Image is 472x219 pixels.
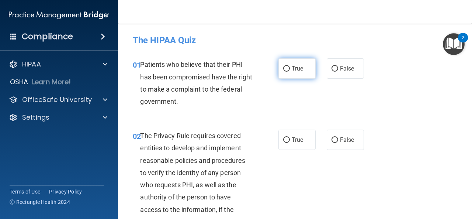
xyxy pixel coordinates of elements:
[292,136,303,143] span: True
[9,8,109,23] img: PMB logo
[10,188,40,195] a: Terms of Use
[9,113,107,122] a: Settings
[9,95,107,104] a: OfficeSafe University
[283,66,290,72] input: True
[22,95,92,104] p: OfficeSafe University
[340,65,354,72] span: False
[332,66,338,72] input: False
[10,198,70,206] span: Ⓒ Rectangle Health 2024
[133,132,141,141] span: 02
[32,78,71,86] p: Learn More!
[462,38,464,47] div: 2
[22,31,73,42] h4: Compliance
[10,78,28,86] p: OSHA
[283,137,290,143] input: True
[443,33,465,55] button: Open Resource Center, 2 new notifications
[133,35,457,45] h4: The HIPAA Quiz
[133,61,141,69] span: 01
[292,65,303,72] span: True
[9,60,107,69] a: HIPAA
[22,113,49,122] p: Settings
[49,188,82,195] a: Privacy Policy
[22,60,41,69] p: HIPAA
[340,136,354,143] span: False
[332,137,338,143] input: False
[140,61,252,105] span: Patients who believe that their PHI has been compromised have the right to make a complaint to th...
